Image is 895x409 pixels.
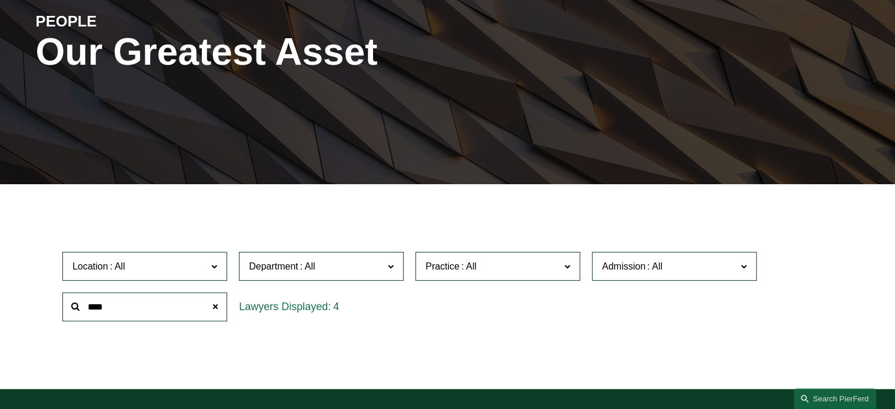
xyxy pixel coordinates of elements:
h4: PEOPLE [36,12,242,31]
span: Admission [602,261,646,271]
span: Location [72,261,108,271]
span: Department [249,261,298,271]
span: Practice [425,261,460,271]
h1: Our Greatest Asset [36,31,585,74]
span: 4 [333,301,339,312]
a: Search this site [794,388,876,409]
